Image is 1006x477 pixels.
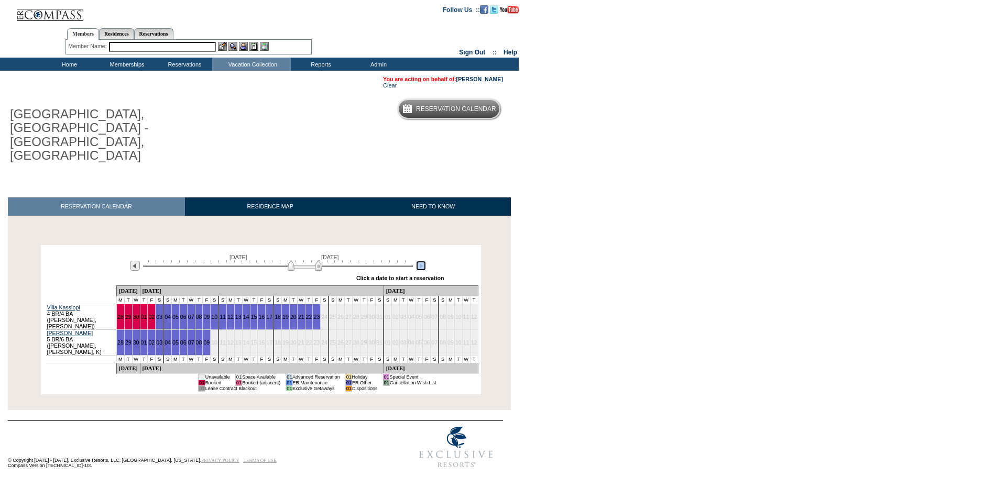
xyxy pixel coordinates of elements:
td: 05 [415,329,423,355]
td: S [321,296,329,304]
td: T [305,296,313,304]
td: Admin [348,58,406,71]
td: 04 [407,304,415,329]
td: T [179,296,187,304]
td: W [187,296,195,304]
a: 23 [313,314,320,320]
td: 12 [227,329,235,355]
td: 10 [454,304,462,329]
td: T [415,355,423,363]
a: 28 [117,314,124,320]
div: Member Name: [68,42,108,51]
td: W [407,296,415,304]
td: T [140,355,148,363]
td: 30 [368,304,376,329]
td: 11 [218,329,226,355]
td: T [360,296,368,304]
img: Impersonate [239,42,248,51]
td: W [187,355,195,363]
td: W [132,355,140,363]
td: 11 [462,329,470,355]
td: 18 [274,329,281,355]
td: Follow Us :: [443,5,480,14]
a: 08 [196,339,202,346]
td: W [352,355,360,363]
td: S [156,296,163,304]
td: T [470,296,478,304]
a: 04 [165,339,171,346]
a: 03 [156,314,162,320]
td: 4 BR/4 BA ([PERSON_NAME], [PERSON_NAME]) [46,304,117,329]
td: Holiday [352,374,378,380]
a: 01 [141,314,147,320]
a: Help [504,49,517,56]
td: T [415,296,423,304]
a: 15 [251,314,257,320]
td: S [274,355,281,363]
td: ER Maintenance [292,380,340,385]
td: 30 [368,329,376,355]
a: 02 [148,314,155,320]
td: M [227,355,235,363]
a: TERMS OF USE [244,458,277,463]
td: 15 [250,329,258,355]
td: Vacation Collection [212,58,291,71]
a: Reservations [134,28,173,39]
td: F [258,296,266,304]
a: [PERSON_NAME] [456,76,503,82]
td: M [392,296,400,304]
a: 06 [180,339,187,346]
a: 22 [306,314,312,320]
a: 11 [220,314,226,320]
td: M [227,296,235,304]
a: RESERVATION CALENDAR [8,197,185,216]
td: F [368,355,376,363]
h5: Reservation Calendar [416,106,496,113]
td: T [179,355,187,363]
td: 20 [289,329,297,355]
td: 09 [447,329,455,355]
a: 03 [156,339,162,346]
td: 01 [235,374,242,380]
td: F [368,296,376,304]
td: S [321,355,329,363]
td: M [337,355,345,363]
span: [DATE] [321,254,339,260]
a: Subscribe to our YouTube Channel [500,6,519,12]
a: 14 [243,314,249,320]
td: S [156,355,163,363]
td: 16 [258,329,266,355]
a: NEED TO KNOW [355,197,511,216]
td: W [352,296,360,304]
td: S [376,355,384,363]
a: 20 [290,314,297,320]
td: 01 [345,380,352,385]
td: 08 [439,329,446,355]
td: 11 [462,304,470,329]
a: 12 [227,314,234,320]
td: 05 [415,304,423,329]
td: W [242,296,250,304]
a: Sign Out [459,49,485,56]
a: [PERSON_NAME] [47,330,93,336]
td: M [171,296,179,304]
td: 01 [384,329,391,355]
td: S [384,355,391,363]
td: S [274,296,281,304]
span: :: [493,49,497,56]
img: Previous [130,261,140,271]
td: [DATE] [140,363,384,373]
td: 01 [199,374,205,380]
img: b_calculator.gif [260,42,269,51]
td: 28 [352,304,360,329]
td: 26 [337,329,345,355]
td: M [282,296,290,304]
td: 14 [242,329,250,355]
a: 04 [165,314,171,320]
td: W [297,355,305,363]
a: 18 [275,314,281,320]
td: 21 [297,329,305,355]
a: Members [67,28,99,40]
td: 01 [383,374,389,380]
td: 17 [266,329,274,355]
